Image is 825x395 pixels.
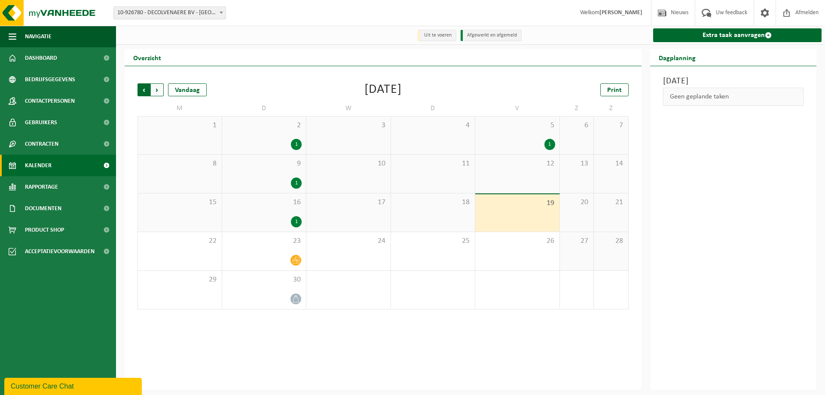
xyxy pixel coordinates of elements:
strong: [PERSON_NAME] [599,9,642,16]
span: 14 [598,159,623,168]
span: 19 [480,199,555,208]
span: 15 [142,198,217,207]
span: Dashboard [25,47,57,69]
span: Rapportage [25,176,58,198]
span: 28 [598,236,623,246]
a: Extra taak aanvragen [653,28,822,42]
h3: [DATE] [663,75,804,88]
h2: Dagplanning [650,49,704,66]
span: 9 [226,159,302,168]
span: Documenten [25,198,61,219]
span: 1 [142,121,217,130]
li: Afgewerkt en afgemeld [461,30,522,41]
span: 30 [226,275,302,285]
span: 25 [395,236,471,246]
span: Vorige [137,83,150,96]
span: 11 [395,159,471,168]
div: 1 [291,178,302,189]
span: 13 [564,159,590,168]
span: 27 [564,236,590,246]
div: Geen geplande taken [663,88,804,106]
span: Bedrijfsgegevens [25,69,75,90]
span: 23 [226,236,302,246]
span: 8 [142,159,217,168]
span: Volgende [151,83,164,96]
span: Kalender [25,155,52,176]
span: 6 [564,121,590,130]
span: 12 [480,159,555,168]
span: Navigatie [25,26,52,47]
a: Print [600,83,629,96]
div: 1 [291,216,302,227]
span: 10-926780 - DECOLVENAERE BV - GENT [114,7,226,19]
td: Z [594,101,628,116]
span: 21 [598,198,623,207]
span: 24 [311,236,386,246]
td: Z [560,101,594,116]
td: M [137,101,222,116]
td: D [391,101,476,116]
span: Contactpersonen [25,90,75,112]
span: Acceptatievoorwaarden [25,241,95,262]
span: 4 [395,121,471,130]
td: W [306,101,391,116]
span: 18 [395,198,471,207]
span: 3 [311,121,386,130]
span: 29 [142,275,217,285]
div: Vandaag [168,83,207,96]
td: D [222,101,307,116]
span: Print [607,87,622,94]
span: Gebruikers [25,112,57,133]
div: 1 [291,139,302,150]
span: 22 [142,236,217,246]
span: Contracten [25,133,58,155]
div: 1 [544,139,555,150]
td: V [475,101,560,116]
li: Uit te voeren [418,30,456,41]
span: 10-926780 - DECOLVENAERE BV - GENT [113,6,226,19]
div: [DATE] [364,83,402,96]
h2: Overzicht [125,49,170,66]
span: 20 [564,198,590,207]
span: Product Shop [25,219,64,241]
span: 17 [311,198,386,207]
iframe: chat widget [4,376,144,395]
span: 10 [311,159,386,168]
span: 5 [480,121,555,130]
span: 7 [598,121,623,130]
span: 16 [226,198,302,207]
span: 26 [480,236,555,246]
span: 2 [226,121,302,130]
